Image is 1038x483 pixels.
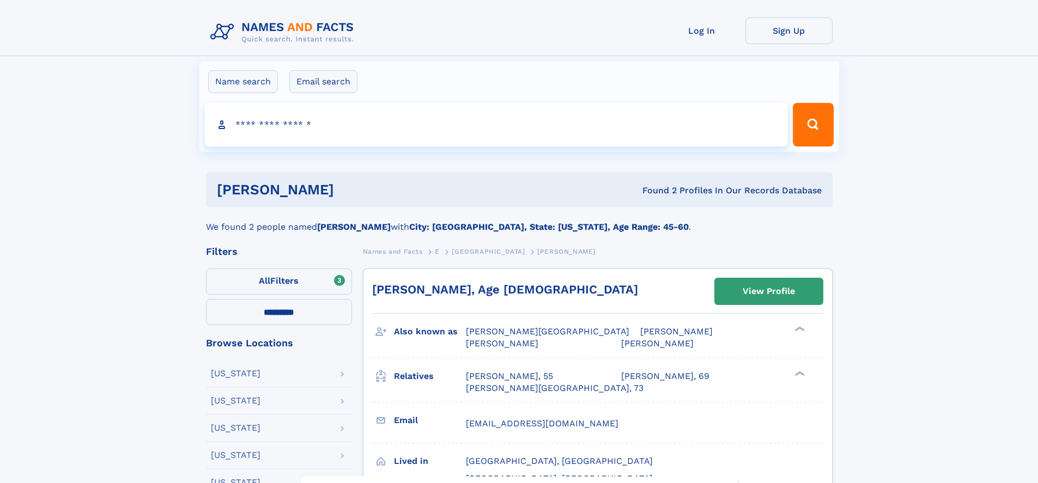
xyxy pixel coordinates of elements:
[205,103,788,146] input: search input
[466,370,553,382] a: [PERSON_NAME], 55
[317,222,391,232] b: [PERSON_NAME]
[621,338,694,349] span: [PERSON_NAME]
[363,244,423,258] a: Names and Facts
[715,278,823,304] a: View Profile
[792,370,805,377] div: ❯
[621,370,709,382] a: [PERSON_NAME], 69
[217,183,488,197] h1: [PERSON_NAME]
[452,244,525,258] a: [GEOGRAPHIC_DATA]
[208,70,278,93] label: Name search
[537,248,596,255] span: [PERSON_NAME]
[792,326,805,333] div: ❯
[658,17,745,44] a: Log In
[745,17,833,44] a: Sign Up
[206,338,352,348] div: Browse Locations
[206,268,352,295] label: Filters
[466,338,538,349] span: [PERSON_NAME]
[466,456,653,466] span: [GEOGRAPHIC_DATA], [GEOGRAPHIC_DATA]
[452,248,525,255] span: [GEOGRAPHIC_DATA]
[743,279,795,304] div: View Profile
[488,185,822,197] div: Found 2 Profiles In Our Records Database
[206,17,363,47] img: Logo Names and Facts
[211,369,260,378] div: [US_STATE]
[394,452,466,470] h3: Lived in
[394,322,466,341] h3: Also known as
[409,222,689,232] b: City: [GEOGRAPHIC_DATA], State: [US_STATE], Age Range: 45-60
[793,103,833,146] button: Search Button
[394,411,466,430] h3: Email
[259,276,270,286] span: All
[466,382,644,394] a: [PERSON_NAME][GEOGRAPHIC_DATA], 73
[372,283,638,296] a: [PERSON_NAME], Age [DEMOGRAPHIC_DATA]
[211,396,260,405] div: [US_STATE]
[435,244,440,258] a: E
[435,248,440,255] span: E
[211,451,260,460] div: [US_STATE]
[466,418,618,429] span: [EMAIL_ADDRESS][DOMAIN_NAME]
[466,326,629,337] span: [PERSON_NAME][GEOGRAPHIC_DATA]
[394,367,466,386] h3: Relatives
[206,207,833,234] div: We found 2 people named with .
[289,70,357,93] label: Email search
[211,424,260,432] div: [US_STATE]
[206,247,352,256] div: Filters
[640,326,713,337] span: [PERSON_NAME]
